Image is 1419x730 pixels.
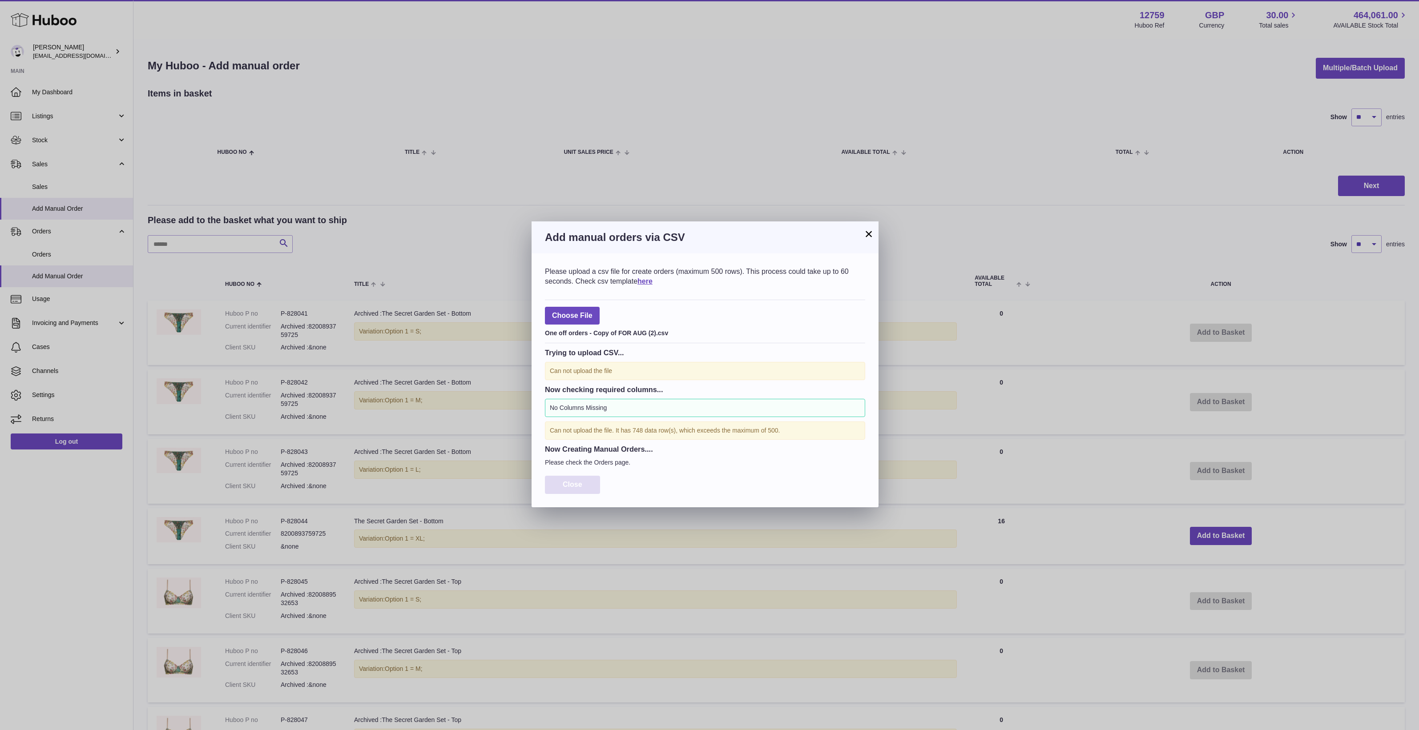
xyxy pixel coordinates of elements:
[545,421,865,440] div: Can not upload the file. It has 748 data row(s), which exceeds the maximum of 500.
[545,348,865,357] h3: Trying to upload CSV...
[545,444,865,454] h3: Now Creating Manual Orders....
[545,230,865,245] h3: Add manual orders via CSV
[545,476,600,494] button: Close
[545,458,865,467] p: Please check the Orders page.
[545,307,600,325] span: Choose File
[545,399,865,417] div: No Columns Missing
[545,362,865,380] div: Can not upload the file
[563,481,582,488] span: Close
[545,267,865,286] div: Please upload a csv file for create orders (maximum 500 rows). This process could take up to 60 s...
[545,385,865,394] h3: Now checking required columns...
[545,327,865,337] div: One off orders - Copy of FOR AUG (2).csv
[863,229,874,239] button: ×
[637,277,653,285] a: here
